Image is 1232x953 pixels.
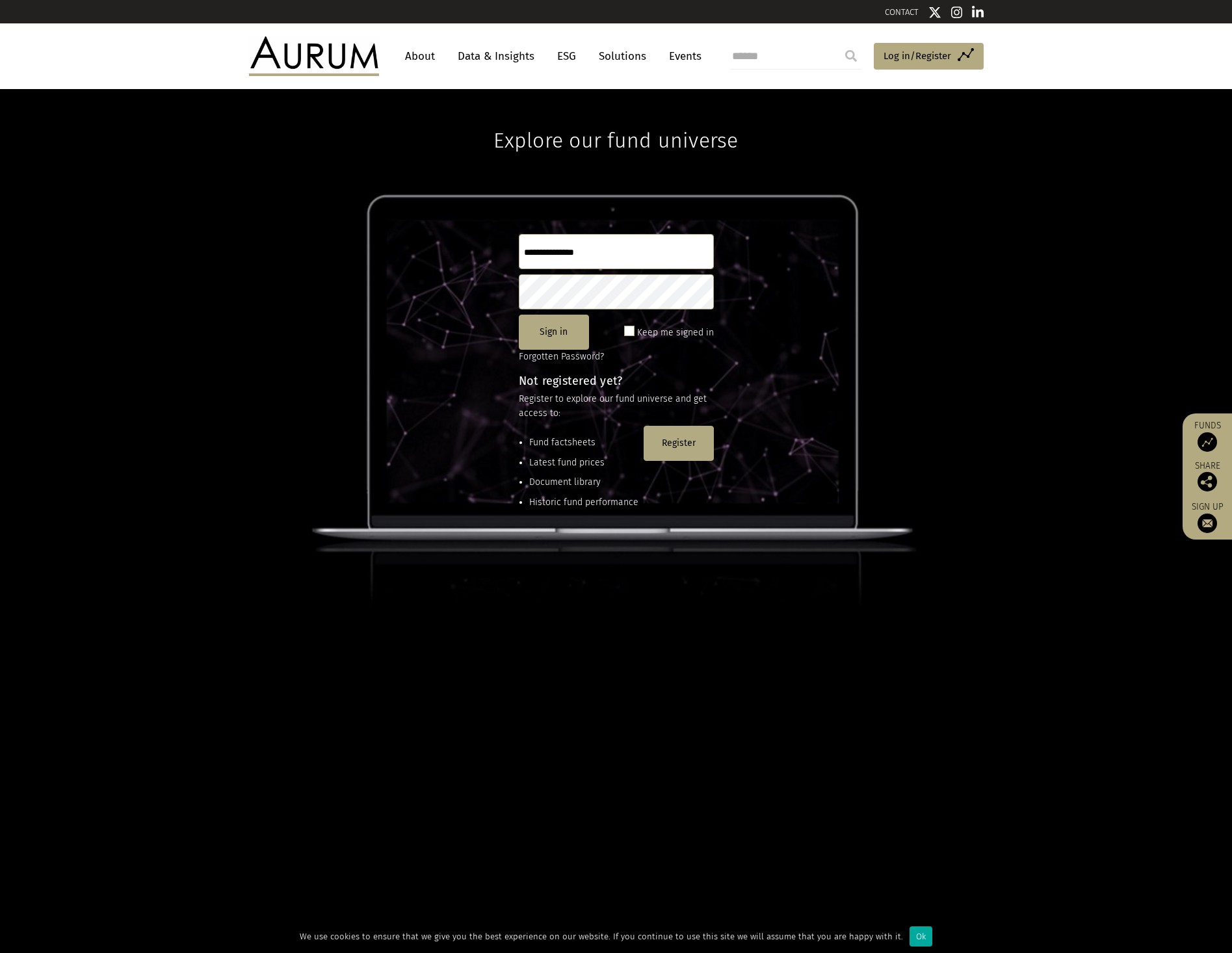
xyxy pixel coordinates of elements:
img: Access Funds [1198,432,1217,452]
a: Forgotten Password? [519,351,604,362]
li: Document library [529,475,638,490]
img: Instagram icon [951,6,963,19]
a: Data & Insights [451,44,541,68]
div: Ok [910,926,932,946]
p: Register to explore our fund universe and get access to: [519,392,714,421]
button: Register [644,426,714,461]
h1: Explore our fund universe [493,89,738,153]
img: Sign up to our newsletter [1198,514,1217,533]
label: Keep me signed in [637,325,714,341]
a: ESG [551,44,583,68]
a: Events [662,44,701,68]
a: About [399,44,441,68]
img: Aurum [249,36,379,75]
input: Submit [838,43,864,69]
li: Latest fund prices [529,456,638,470]
img: Linkedin icon [972,6,984,19]
img: Twitter icon [928,6,941,19]
a: Funds [1189,420,1225,452]
a: CONTACT [885,7,919,17]
a: Sign up [1189,501,1225,533]
li: Fund factsheets [529,436,638,450]
span: Log in/Register [884,48,951,64]
div: Share [1189,462,1225,491]
button: Sign in [519,315,589,350]
a: Solutions [592,44,653,68]
h4: Not registered yet? [519,375,714,387]
a: Log in/Register [874,43,984,70]
img: Share this post [1198,472,1217,491]
li: Historic fund performance [529,495,638,510]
